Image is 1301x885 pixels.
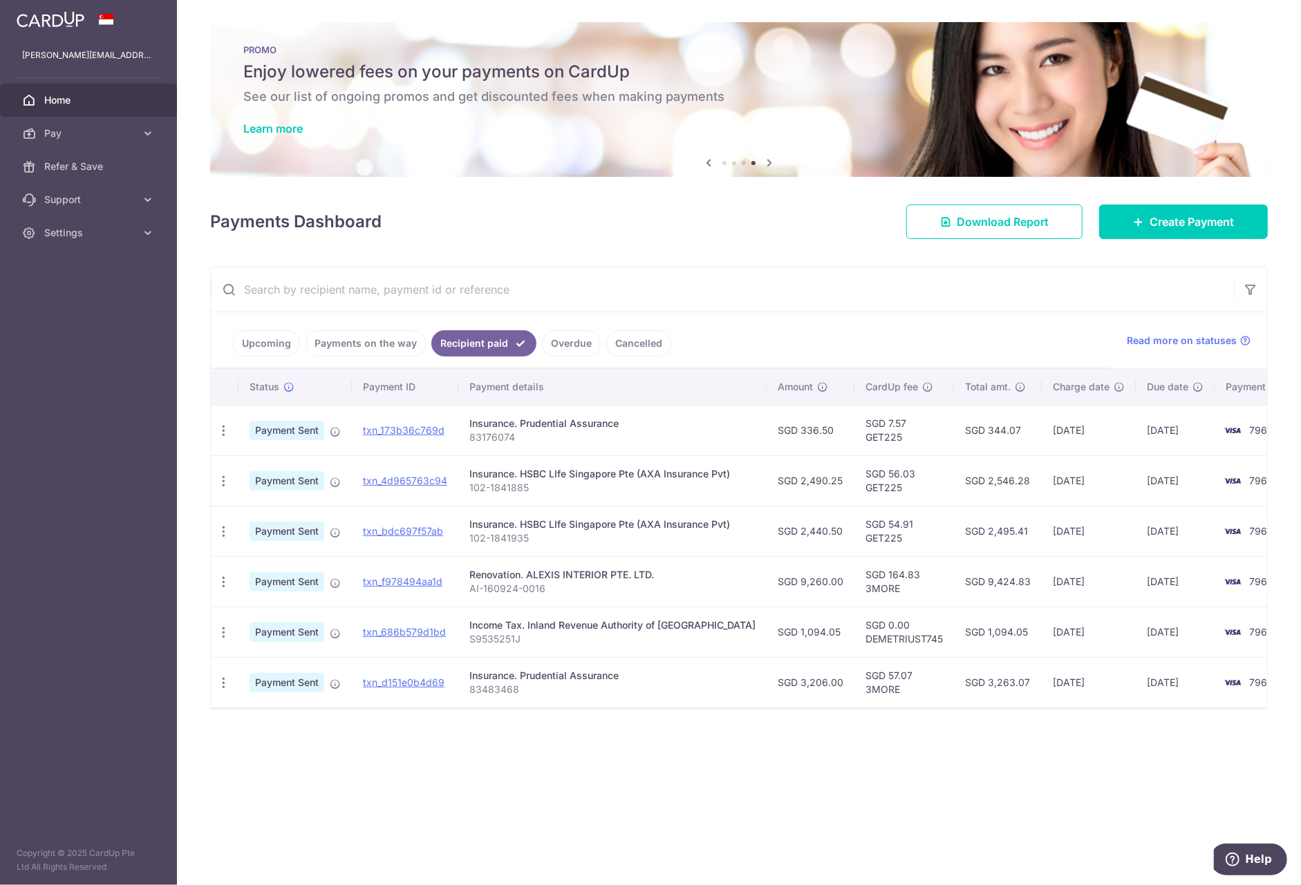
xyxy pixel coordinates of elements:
a: txn_d151e0b4d69 [363,676,444,688]
p: 83176074 [469,430,756,444]
td: SGD 2,546.28 [954,455,1042,506]
a: Download Report [906,204,1083,239]
p: AI-160924-0016 [469,582,756,596]
td: SGD 0.00 DEMETRIUST745 [854,607,954,657]
a: txn_686b579d1bd [363,626,446,638]
span: Download Report [957,213,1049,230]
span: Charge date [1053,380,1110,394]
p: 83483468 [469,683,756,696]
td: SGD 1,094.05 [954,607,1042,657]
td: [DATE] [1136,455,1215,506]
span: 7969 [1249,575,1273,587]
td: [DATE] [1042,506,1136,556]
td: [DATE] [1042,455,1136,506]
span: 7969 [1249,525,1273,537]
a: Overdue [542,330,601,356]
span: Read more on statuses [1127,334,1237,348]
span: Payment Sent [250,471,324,491]
td: [DATE] [1042,657,1136,707]
div: Insurance. HSBC LIfe Singapore Pte (AXA Insurance Pvt) [469,517,756,531]
td: SGD 2,495.41 [954,506,1042,556]
td: SGD 2,440.50 [767,506,854,556]
h5: Enjoy lowered fees on your payments on CardUp [243,61,1235,83]
span: 7969 [1249,676,1273,688]
a: txn_bdc697f57ab [363,525,443,537]
a: txn_4d965763c94 [363,475,447,486]
h4: Payments Dashboard [210,209,382,234]
td: [DATE] [1136,607,1215,657]
td: [DATE] [1136,556,1215,607]
span: Payment Sent [250,421,324,440]
p: S9535251J [469,632,756,646]
span: Pay [44,126,135,140]
img: Bank Card [1219,422,1246,439]
img: CardUp [17,11,84,28]
p: PROMO [243,44,1235,55]
img: Bank Card [1219,573,1246,590]
span: Payment Sent [250,522,324,541]
img: Latest Promos banner [210,22,1268,177]
input: Search by recipient name, payment id or reference [211,267,1234,312]
img: Bank Card [1219,674,1246,691]
p: [PERSON_NAME][EMAIL_ADDRESS][DOMAIN_NAME] [22,48,155,62]
td: [DATE] [1042,405,1136,455]
td: SGD 3,206.00 [767,657,854,707]
td: SGD 164.83 3MORE [854,556,954,607]
div: Insurance. Prudential Assurance [469,417,756,430]
span: Status [250,380,279,394]
td: SGD 9,424.83 [954,556,1042,607]
td: SGD 1,094.05 [767,607,854,657]
td: SGD 2,490.25 [767,455,854,506]
span: Settings [44,226,135,240]
td: SGD 7.57 GET225 [854,405,954,455]
span: 7969 [1249,475,1273,486]
img: Bank Card [1219,523,1246,540]
td: SGD 3,263.07 [954,657,1042,707]
td: SGD 57.07 3MORE [854,657,954,707]
td: SGD 9,260.00 [767,556,854,607]
th: Payment ID [352,369,458,405]
th: Payment details [458,369,767,405]
a: Payments on the way [306,330,426,356]
td: [DATE] [1136,506,1215,556]
a: Recipient paid [431,330,536,356]
div: Renovation. ALEXIS INTERIOR PTE. LTD. [469,568,756,582]
td: [DATE] [1042,556,1136,607]
td: [DATE] [1136,657,1215,707]
td: [DATE] [1042,607,1136,657]
span: Home [44,93,135,107]
div: Insurance. Prudential Assurance [469,669,756,683]
img: Bank Card [1219,624,1246,640]
p: 102-1841885 [469,481,756,495]
span: Due date [1147,380,1188,394]
span: Refer & Save [44,160,135,173]
span: Payment Sent [250,673,324,692]
span: 7969 [1249,626,1273,638]
span: Total amt. [965,380,1011,394]
td: SGD 344.07 [954,405,1042,455]
h6: See our list of ongoing promos and get discounted fees when making payments [243,88,1235,105]
span: Create Payment [1150,213,1234,230]
a: txn_f978494aa1d [363,575,442,587]
iframe: Opens a widget where you can find more information [1214,844,1287,878]
td: SGD 336.50 [767,405,854,455]
a: Upcoming [233,330,300,356]
span: Payment Sent [250,622,324,642]
div: Income Tax. Inland Revenue Authority of [GEOGRAPHIC_DATA] [469,618,756,632]
p: 102-1841935 [469,531,756,545]
td: [DATE] [1136,405,1215,455]
a: Learn more [243,122,303,135]
a: Cancelled [606,330,671,356]
img: Bank Card [1219,473,1246,489]
span: CardUp fee [865,380,918,394]
a: Read more on statuses [1127,334,1251,348]
td: SGD 54.91 GET225 [854,506,954,556]
span: Support [44,193,135,207]
div: Insurance. HSBC LIfe Singapore Pte (AXA Insurance Pvt) [469,467,756,481]
span: Amount [778,380,813,394]
td: SGD 56.03 GET225 [854,455,954,506]
a: txn_173b36c769d [363,424,444,436]
span: Payment Sent [250,572,324,591]
a: Create Payment [1099,204,1268,239]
